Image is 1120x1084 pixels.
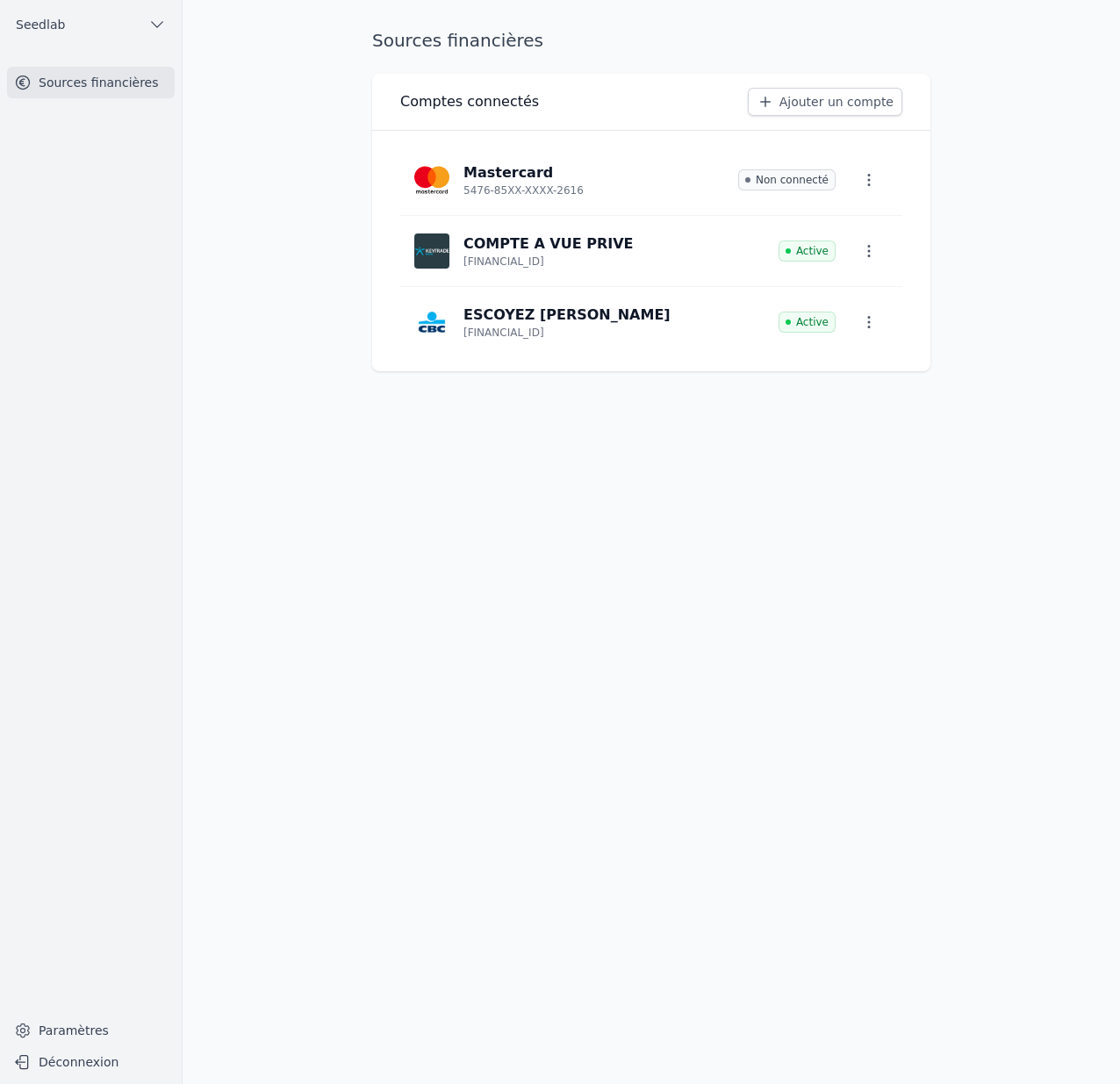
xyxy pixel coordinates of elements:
h3: Comptes connectés [400,91,539,112]
h1: Sources financières [372,28,543,53]
button: Seedlab [7,11,175,39]
p: Mastercard [463,162,553,183]
span: Non connecté [738,169,836,190]
a: Ajouter un compte [748,88,902,116]
p: 5476-85XX-XXXX-2616 [463,183,584,197]
span: Seedlab [16,16,65,33]
span: Active [779,312,836,333]
a: ESCOYEZ [PERSON_NAME] [FINANCIAL_ID] Active [400,287,902,357]
a: Sources financières [7,67,175,98]
a: COMPTE A VUE PRIVE [FINANCIAL_ID] Active [400,216,902,286]
p: [FINANCIAL_ID] [463,326,544,340]
p: COMPTE A VUE PRIVE [463,233,634,255]
p: [FINANCIAL_ID] [463,255,544,269]
p: ESCOYEZ [PERSON_NAME] [463,305,671,326]
a: Paramètres [7,1016,175,1045]
span: Active [779,240,836,262]
a: Mastercard 5476-85XX-XXXX-2616 Non connecté [400,145,902,215]
button: Déconnexion [7,1048,175,1076]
